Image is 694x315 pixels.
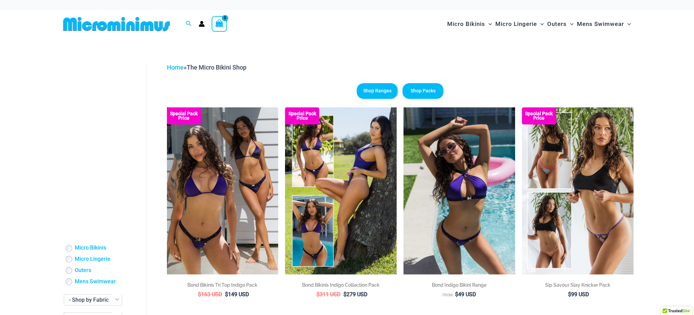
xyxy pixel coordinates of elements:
[568,291,571,298] span: $
[316,291,320,298] span: $
[403,282,515,291] a: Bond Indigo Bikini Range
[455,291,476,298] bdi: 49 USD
[522,107,634,274] a: Collection Pack (9) Collection Pack b (5)Collection Pack b (5)
[199,21,205,27] a: Account icon link
[64,294,122,305] span: - Shop by Fabric
[577,15,624,33] span: Mens Swimwear
[198,291,222,298] bdi: 163 USD
[212,16,227,32] a: View Shopping Cart, empty
[225,291,249,298] bdi: 149 USD
[522,282,634,291] a: Sip Savour Slay Knicker Pack
[69,297,109,303] span: - Shop by Fabric
[285,111,319,120] b: Special Pack Price
[167,111,201,120] b: Special Pack Price
[445,14,494,34] a: Micro BikinisMenu ToggleMenu Toggle
[198,291,201,298] span: $
[444,13,634,35] nav: Site Navigation
[494,14,546,34] a: Micro LingerieMenu ToggleMenu Toggle
[167,282,279,288] h2: Bond Bikinis Tri Top Indigo Pack
[75,244,106,252] a: Micro Bikinis
[522,107,634,274] img: Collection Pack (9)
[186,20,192,28] a: Search icon link
[75,256,110,263] a: Micro Lingerie
[167,282,279,291] a: Bond Bikinis Tri Top Indigo Pack
[402,83,443,99] a: Shop Packs
[285,282,397,288] h2: Bond Bikinis Indigo Collection Pack
[64,295,122,305] span: - Shop by Fabric
[316,291,340,298] bdi: 311 USD
[442,293,453,297] span: From:
[485,15,492,33] span: Menu Toggle
[75,278,116,285] a: Mens Swimwear
[495,15,537,33] span: Micro Lingerie
[447,15,485,33] span: Micro Bikinis
[167,64,246,71] span: »
[568,291,589,298] bdi: 99 USD
[75,267,91,274] a: Outers
[567,15,573,33] span: Menu Toggle
[357,83,398,99] a: Shop Ranges
[403,107,515,274] img: Bond Indigo 393 Top 285 Cheeky Bikini 10
[455,291,458,298] span: $
[575,14,633,34] a: Mens SwimwearMenu ToggleMenu Toggle
[403,282,515,288] h2: Bond Indigo Bikini Range
[624,15,631,33] span: Menu Toggle
[60,16,173,32] img: MM SHOP LOGO FLAT
[225,291,228,298] span: $
[547,15,567,33] span: Outers
[343,291,346,298] span: $
[167,107,279,274] img: Bond Indigo Tri Top Pack (1)
[403,107,515,274] a: Bond Indigo 393 Top 285 Cheeky Bikini 10Bond Indigo 393 Top 285 Cheeky Bikini 04Bond Indigo 393 T...
[285,282,397,291] a: Bond Bikinis Indigo Collection Pack
[167,64,184,71] a: Home
[546,14,575,34] a: OutersMenu ToggleMenu Toggle
[167,107,279,274] a: Bond Indigo Tri Top Pack (1) Bond Indigo Tri Top Pack Back (1)Bond Indigo Tri Top Pack Back (1)
[64,57,125,193] iframe: TrustedSite Certified
[285,107,397,274] a: Bond Inidgo Collection Pack (10) Bond Indigo Bikini Collection Pack Back (6)Bond Indigo Bikini Co...
[537,15,544,33] span: Menu Toggle
[285,107,397,274] img: Bond Inidgo Collection Pack (10)
[522,111,556,120] b: Special Pack Price
[187,64,246,71] span: The Micro Bikini Shop
[343,291,367,298] bdi: 279 USD
[522,282,634,288] h2: Sip Savour Slay Knicker Pack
